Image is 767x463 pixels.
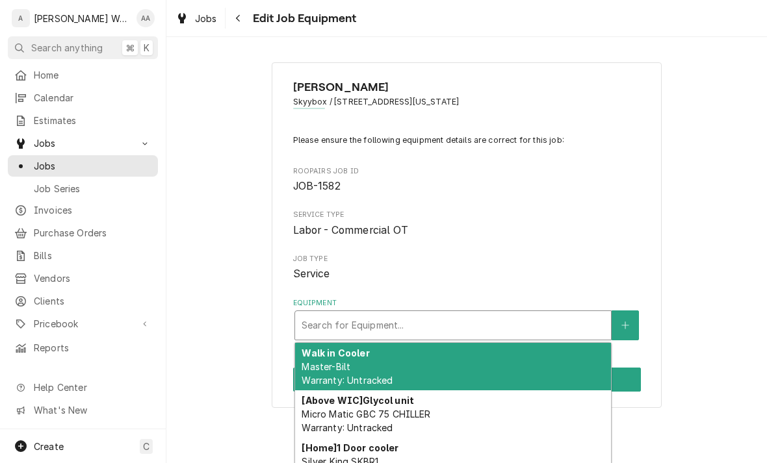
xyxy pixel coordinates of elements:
a: Jobs [170,8,222,29]
button: Create New Equipment [612,310,639,340]
div: Roopairs Job ID [293,166,641,194]
a: Estimates [8,110,158,131]
div: Service Type [293,210,641,238]
span: ⌘ [125,41,135,55]
span: Address [293,96,641,108]
a: Go to Pricebook [8,313,158,334]
span: Jobs [195,12,217,25]
span: Micro Matic GBC 75 CHILLER Warranty: Untracked [302,408,430,433]
div: [PERSON_NAME] Works LLC [34,12,129,25]
span: Service Type [293,210,641,220]
div: Job Type [293,254,641,282]
span: Roopairs Job ID [293,166,641,177]
strong: [Above WIC] Glycol unit [302,395,414,406]
span: Clients [34,294,151,308]
svg: Create New Equipment [621,321,629,330]
span: Vendors [34,271,151,285]
span: Home [34,68,151,82]
div: Job Equipment Summary Form [272,62,662,408]
label: Equipment [293,298,641,308]
span: Master-Bilt Warranty: Untracked [302,361,393,386]
span: K [144,41,149,55]
span: JOB-1582 [293,180,341,192]
span: Job Type [293,254,641,264]
a: Invoices [8,199,158,221]
a: Job Series [8,178,158,199]
div: AA [136,9,155,27]
a: Go to Help Center [8,377,158,398]
div: Aaron Anderson's Avatar [136,9,155,27]
a: Bills [8,245,158,266]
a: Reports [8,337,158,358]
span: Calendar [34,91,151,105]
a: Go to What's New [8,399,158,421]
a: Calendar [8,87,158,108]
span: Job Type [293,266,641,282]
span: Estimates [34,114,151,127]
span: Roopairs Job ID [293,179,641,194]
span: Create [34,441,64,452]
strong: Walk in Cooler [302,347,369,358]
p: Please ensure the following equipment details are correct for this job: [293,134,641,146]
span: Service [293,268,330,280]
button: Save [293,368,641,392]
div: Button Group [293,368,641,392]
a: Vendors [8,268,158,289]
div: Client Information [293,79,641,118]
a: Go to Jobs [8,132,158,154]
span: Search anything [31,41,103,55]
span: Purchase Orders [34,226,151,240]
span: Bills [34,249,151,262]
div: Equipment [293,298,641,340]
strong: [Home] 1 Door cooler [302,442,398,453]
span: C [143,440,149,453]
span: Pricebook [34,317,132,331]
button: Search anything⌘K [8,36,158,59]
span: Name [293,79,641,96]
span: Reports [34,341,151,355]
a: Purchase Orders [8,222,158,244]
div: A [12,9,30,27]
span: What's New [34,403,150,417]
span: Service Type [293,223,641,238]
span: Jobs [34,159,151,173]
span: Help Center [34,381,150,394]
div: Button Group Row [293,368,641,392]
span: Invoices [34,203,151,217]
a: Clients [8,290,158,312]
span: Jobs [34,136,132,150]
div: Job Equipment Summary [293,134,641,340]
a: Jobs [8,155,158,177]
span: Job Series [34,182,151,195]
a: Home [8,64,158,86]
span: Edit Job Equipment [249,10,357,27]
span: Labor - Commercial OT [293,224,408,236]
button: Navigate back [228,8,249,29]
